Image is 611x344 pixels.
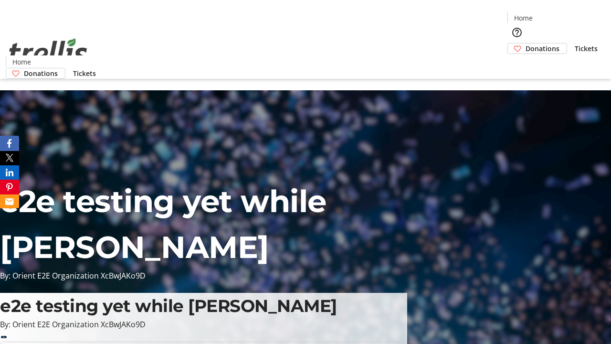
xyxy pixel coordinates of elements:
[575,43,598,54] span: Tickets
[65,68,104,78] a: Tickets
[514,13,533,23] span: Home
[508,13,538,23] a: Home
[567,43,605,54] a: Tickets
[507,43,567,54] a: Donations
[6,68,65,79] a: Donations
[73,68,96,78] span: Tickets
[507,54,527,73] button: Cart
[526,43,559,54] span: Donations
[507,23,527,42] button: Help
[6,28,91,75] img: Orient E2E Organization XcBwJAKo9D's Logo
[12,57,31,67] span: Home
[24,68,58,78] span: Donations
[6,57,37,67] a: Home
